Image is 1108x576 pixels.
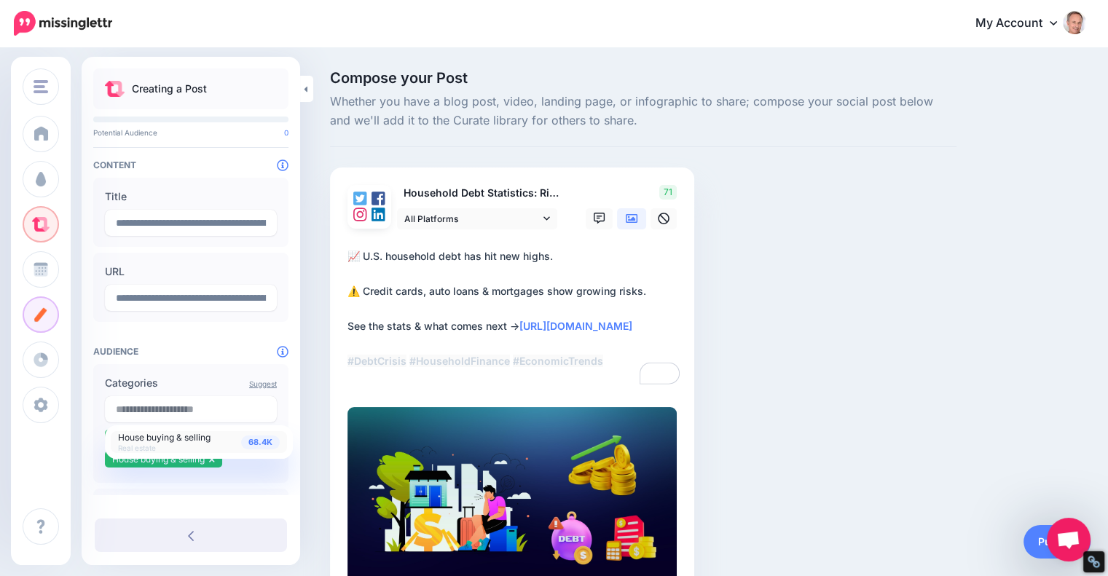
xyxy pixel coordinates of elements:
span: House buying & selling [118,432,211,443]
p: Creating a Post [132,80,207,98]
a: 68.4K House buying & selling Real estate [111,431,287,453]
img: Missinglettr [14,11,112,36]
label: URL [105,263,277,280]
img: menu.png [34,80,48,93]
label: Title [105,188,277,205]
h4: Content [93,159,288,170]
h4: Audience [93,346,288,357]
div: 📈 U.S. household debt has hit new highs. ⚠️ Credit cards, auto loans & mortgages show growing ris... [347,248,683,370]
label: Categories [105,374,277,392]
p: Household Debt Statistics: Risks, Trends & What Comes Next [397,185,559,202]
div: Restore Info Box &#10;&#10;NoFollow Info:&#10; META-Robots NoFollow: &#09;true&#10; META-Robots N... [1087,555,1101,569]
span: 71 [659,185,677,200]
textarea: To enrich screen reader interactions, please activate Accessibility in Grammarly extension settings [347,248,683,387]
a: My Account [961,6,1086,42]
a: Suggest [249,379,277,388]
span: House buying & selling [112,454,205,465]
span: Real estate [118,443,156,452]
span: All Platforms [404,211,540,226]
div: Open chat [1047,518,1091,561]
a: Publish [1023,525,1091,559]
img: curate.png [105,81,125,97]
span: Compose your Post [330,71,956,85]
a: All Platforms [397,208,557,229]
span: 68.4K [241,435,280,449]
p: Potential Audience [93,128,288,137]
span: Whether you have a blog post, video, landing page, or infographic to share; compose your social p... [330,92,956,130]
span: 0 [284,128,288,137]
